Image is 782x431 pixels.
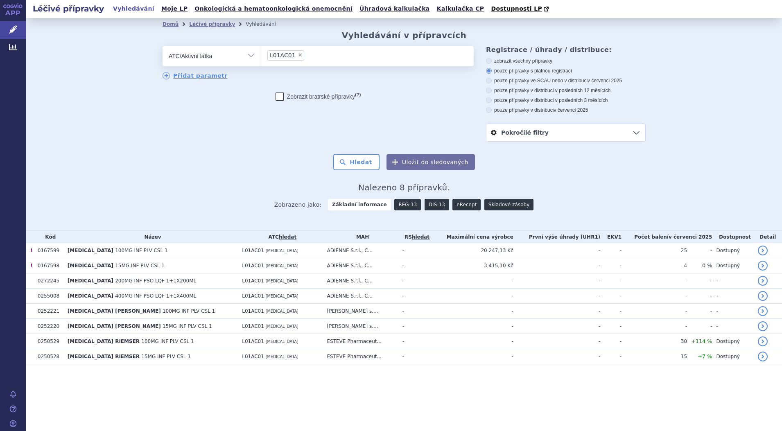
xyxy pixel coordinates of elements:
[669,234,712,240] span: v červenci 2025
[323,243,398,258] td: ADIENNE S.r.l., C...
[266,264,298,268] span: [MEDICAL_DATA]
[432,319,513,334] td: -
[163,21,179,27] a: Domů
[432,304,513,319] td: -
[242,263,264,269] span: L01AC01
[34,258,63,273] td: 0167598
[432,258,513,273] td: 3 415,10 Kč
[242,354,264,359] span: L01AC01
[712,243,753,258] td: Dostupný
[412,234,429,240] del: hledat
[491,5,542,12] span: Dostupnosti LP
[266,294,298,298] span: [MEDICAL_DATA]
[323,319,398,334] td: [PERSON_NAME] s....
[342,30,467,40] h2: Vyhledávání v přípravcích
[622,243,687,258] td: 25
[513,349,600,364] td: -
[398,243,432,258] td: -
[486,97,646,104] label: pouze přípravky v distribuci v posledních 3 měsících
[758,291,768,301] a: detail
[398,349,432,364] td: -
[622,273,687,289] td: -
[68,248,113,253] span: [MEDICAL_DATA]
[758,336,768,346] a: detail
[513,243,600,258] td: -
[513,334,600,349] td: -
[242,278,264,284] span: L01AC01
[68,354,140,359] span: [MEDICAL_DATA] RIEMSER
[242,293,264,299] span: L01AC01
[266,354,298,359] span: [MEDICAL_DATA]
[298,52,303,57] span: ×
[758,246,768,255] a: detail
[486,107,646,113] label: pouze přípravky v distribuci
[600,319,622,334] td: -
[358,183,450,192] span: Nalezeno 8 přípravků.
[600,258,622,273] td: -
[270,52,296,58] span: L01AC01
[712,349,753,364] td: Dostupný
[513,273,600,289] td: -
[622,319,687,334] td: -
[712,289,753,304] td: -
[242,323,264,329] span: L01AC01
[600,334,622,349] td: -
[486,46,646,54] h3: Registrace / úhrady / distribuce:
[34,273,63,289] td: 0272245
[26,3,111,14] h2: Léčivé přípravky
[323,273,398,289] td: ADIENNE S.r.l., C...
[687,304,712,319] td: -
[323,334,398,349] td: ESTEVE Pharmaceut...
[712,231,753,243] th: Dostupnost
[242,248,264,253] span: L01AC01
[432,273,513,289] td: -
[34,319,63,334] td: 0252220
[386,154,475,170] button: Uložit do sledovaných
[357,3,432,14] a: Úhradová kalkulačka
[622,304,687,319] td: -
[486,87,646,94] label: pouze přípravky v distribuci v posledních 12 měsících
[600,304,622,319] td: -
[691,338,712,344] span: +114 %
[702,262,712,269] span: 0 %
[115,263,165,269] span: 15MG INF PLV CSL 1
[398,319,432,334] td: -
[398,304,432,319] td: -
[276,93,361,101] label: Zobrazit bratrské přípravky
[712,273,753,289] td: -
[600,273,622,289] td: -
[394,199,421,210] a: REG-13
[323,289,398,304] td: ADIENNE S.r.l., C...
[115,248,167,253] span: 100MG INF PLV CSL 1
[758,261,768,271] a: detail
[266,339,298,344] span: [MEDICAL_DATA]
[513,319,600,334] td: -
[398,258,432,273] td: -
[111,3,157,14] a: Vyhledávání
[115,278,196,284] span: 200MG INF PSO LQF 1+1X200ML
[355,92,361,97] abbr: (?)
[687,319,712,334] td: -
[34,231,63,243] th: Kód
[266,309,298,314] span: [MEDICAL_DATA]
[323,349,398,364] td: ESTEVE Pharmaceut...
[266,279,298,283] span: [MEDICAL_DATA]
[30,248,32,253] span: U tohoto přípravku vypisujeme SCUP.
[398,273,432,289] td: -
[68,263,113,269] span: [MEDICAL_DATA]
[600,349,622,364] td: -
[34,243,63,258] td: 0167599
[68,323,161,329] span: [MEDICAL_DATA] [PERSON_NAME]
[398,231,432,243] th: RS
[687,289,712,304] td: -
[484,199,533,210] a: Skladové zásoby
[452,199,481,210] a: eRecept
[328,199,391,210] strong: Základní informace
[246,18,287,30] li: Vyhledávání
[412,234,429,240] a: vyhledávání neobsahuje žádnou platnou referenční skupinu
[486,68,646,74] label: pouze přípravky s platnou registrací
[323,258,398,273] td: ADIENNE S.r.l., C...
[68,338,140,344] span: [MEDICAL_DATA] RIEMSER
[588,78,622,83] span: v červenci 2025
[333,154,380,170] button: Hledat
